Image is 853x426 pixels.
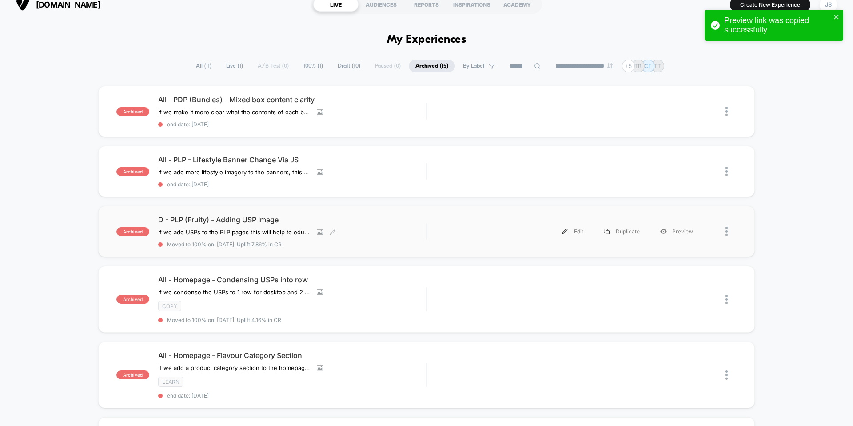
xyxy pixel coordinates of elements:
[622,60,635,72] div: + 5
[297,60,330,72] span: 100% ( 1 )
[604,229,610,234] img: menu
[634,63,642,69] p: TB
[833,13,840,22] button: close
[167,317,281,323] span: Moved to 100% on: [DATE] . Uplift: 4.16% in CR
[644,63,651,69] p: CE
[654,63,661,69] p: TT
[725,227,728,236] img: close
[219,60,250,72] span: Live ( 1 )
[167,241,282,248] span: Moved to 100% on: [DATE] . Uplift: 7.86% in CR
[189,60,218,72] span: All ( 11 )
[463,63,484,69] span: By Label
[158,109,310,116] span: If we make it more clear what the contents of each bundle/mixed box are this will lead to more ad...
[158,377,183,387] span: Learn
[116,370,149,379] span: archived
[116,227,149,236] span: archived
[725,107,728,116] img: close
[607,63,613,68] img: end
[725,167,728,176] img: close
[158,289,310,296] span: If we condense the USPs to 1 row for desktop and 2 for mobile this will help condense the page de...
[158,229,310,236] span: If we add USPs to the PLP pages this will help to educate users who are landing on the collection...
[158,275,426,284] span: All - Homepage - Condensing USPs into row
[158,351,426,360] span: All - Homepage - Flavour Category Section
[409,60,455,72] span: Archived ( 15 )
[158,215,426,224] span: D - PLP (Fruity) - Adding USP Image
[158,392,426,399] span: end date: [DATE]
[116,295,149,304] span: archived
[158,301,181,311] span: Copy
[387,33,466,46] h1: My Experiences
[158,95,426,104] span: All - PDP (Bundles) - Mixed box content clarity
[116,167,149,176] span: archived
[562,229,568,234] img: menu
[594,221,650,241] div: Duplicate
[158,364,310,371] span: If we add a product category section to the homepage it will help pull through users to the colle...
[158,169,310,176] span: If we add more lifestyle imagery to the banners, this will help users connect to the brand better...
[552,221,594,241] div: Edit
[724,16,831,35] div: Preview link was copied successfully
[158,121,426,128] span: end date: [DATE]
[725,295,728,304] img: close
[650,221,703,241] div: Preview
[158,155,426,164] span: All - PLP - Lifestyle Banner Change Via JS
[331,60,367,72] span: Draft ( 10 )
[158,181,426,188] span: end date: [DATE]
[116,107,149,116] span: archived
[725,370,728,380] img: close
